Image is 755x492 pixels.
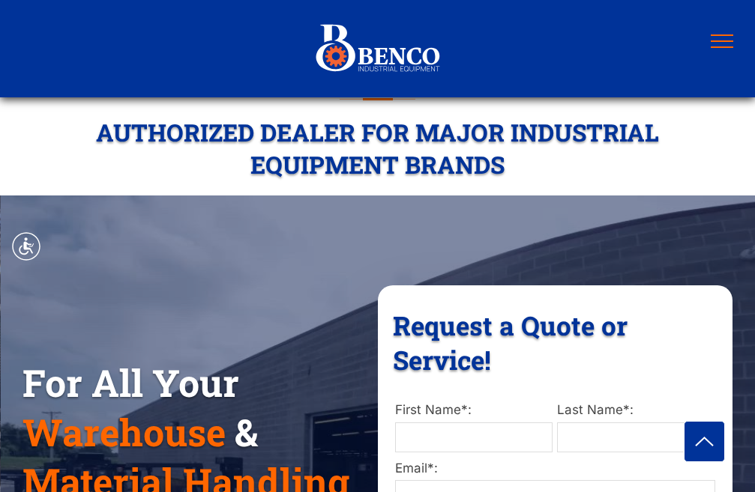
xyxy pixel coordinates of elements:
img: Benco+Industrial_Horizontal+Logo_Reverse.svg [314,19,442,79]
span: Request a Quote or Service! [393,308,628,377]
label: Last Name*: [557,401,715,420]
span: & [235,407,258,457]
label: First Name*: [395,401,553,420]
span: For All Your [22,358,239,407]
button: menu [703,22,742,61]
span: Authorized Dealer For Major Industrial Equipment Brands [96,116,659,180]
span: Warehouse [22,407,226,457]
label: Email*: [395,459,716,479]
